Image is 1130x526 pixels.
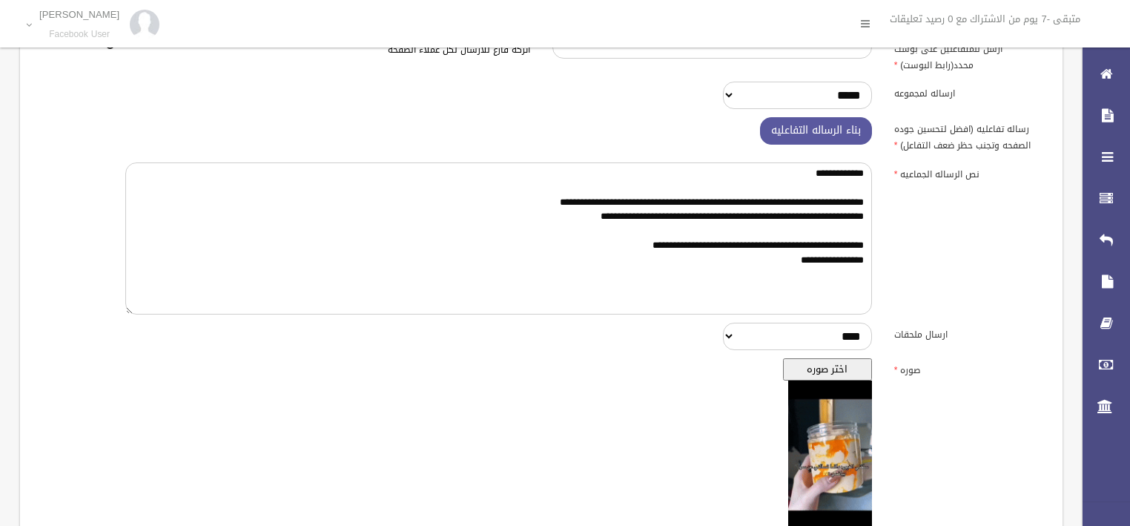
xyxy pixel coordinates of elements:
p: [PERSON_NAME] [39,9,119,20]
label: ارسال ملحقات [883,323,1054,343]
button: بناء الرساله التفاعليه [760,117,872,145]
small: Facebook User [39,29,119,40]
label: رساله تفاعليه (افضل لتحسين جوده الصفحه وتجنب حظر ضعف التفاعل) [883,117,1054,154]
label: ارساله لمجموعه [883,82,1054,102]
button: اختر صوره [783,358,872,381]
label: نص الرساله الجماعيه [883,162,1054,183]
label: صوره [883,358,1054,379]
img: 84628273_176159830277856_972693363922829312_n.jpg [130,10,159,39]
